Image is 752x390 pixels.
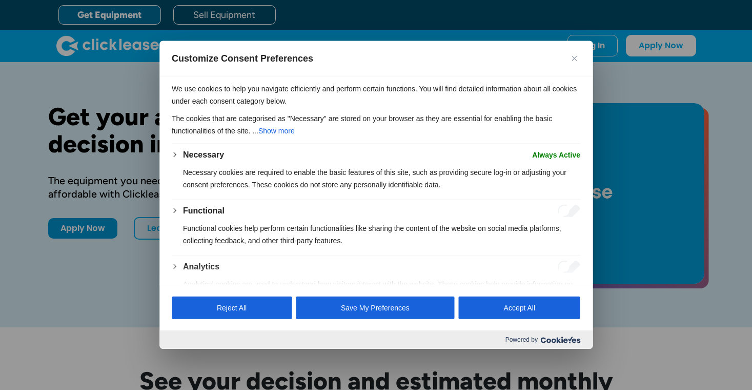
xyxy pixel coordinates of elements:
[183,149,224,161] button: Necessary
[183,222,580,247] p: Functional cookies help perform certain functionalities like sharing the content of the website o...
[568,52,580,65] button: Close
[540,337,580,343] img: Cookieyes logo
[183,261,219,273] button: Analytics
[558,261,580,273] input: Enable Analytics
[172,52,313,65] span: Customize Consent Preferences
[183,166,580,191] p: Necessary cookies are required to enable the basic features of this site, such as providing secur...
[172,297,292,319] button: Reject All
[296,297,455,319] button: Save My Preferences
[459,297,580,319] button: Accept All
[172,112,580,137] p: The cookies that are categorised as "Necessary" are stored on your browser as they are essential ...
[159,41,593,349] div: Customize Consent Preferences
[183,205,225,217] button: Functional
[159,330,593,349] div: Powered by
[172,83,580,107] p: We use cookies to help you navigate efficiently and perform certain functions. You will find deta...
[572,56,577,61] img: Close
[532,149,580,161] span: Always Active
[558,205,580,217] input: Enable Functional
[258,125,295,137] button: Show more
